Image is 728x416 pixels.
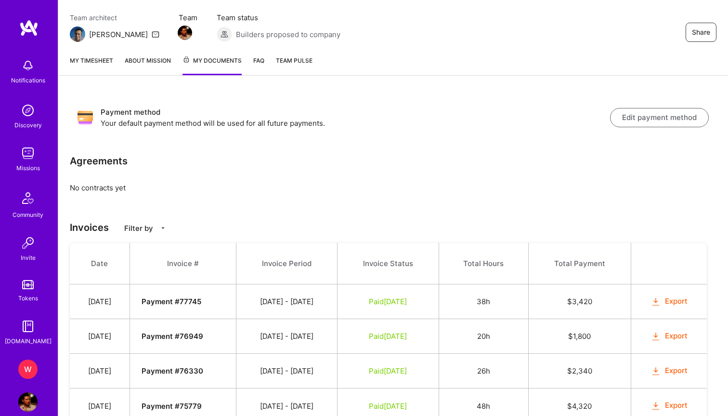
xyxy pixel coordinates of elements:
td: [DATE] [70,319,130,354]
i: icon Mail [152,30,159,38]
span: My Documents [182,55,242,66]
i: icon CaretDown [160,225,166,231]
a: W [16,360,40,379]
img: Payment method [78,110,93,125]
img: guide book [18,317,38,336]
span: Team status [217,13,340,23]
td: 38h [439,284,528,319]
div: Tokens [18,293,38,303]
th: Invoice Status [337,243,439,284]
i: icon OrangeDownload [650,366,662,377]
img: bell [18,56,38,75]
a: My Documents [182,55,242,75]
span: Paid [DATE] [369,332,407,341]
th: Invoice # [130,243,236,284]
button: Edit payment method [610,108,709,127]
td: $ 1,800 [528,319,631,354]
a: Team Pulse [276,55,312,75]
img: logo [19,19,39,37]
button: Share [686,23,716,42]
td: [DATE] - [DATE] [236,319,337,354]
strong: Payment # 76949 [142,332,203,341]
span: Share [692,27,710,37]
img: Community [16,187,39,210]
a: User Avatar [16,392,40,412]
span: Paid [DATE] [369,402,407,411]
td: [DATE] - [DATE] [236,354,337,389]
td: [DATE] [70,354,130,389]
td: [DATE] - [DATE] [236,284,337,319]
th: Total Hours [439,243,528,284]
th: Invoice Period [236,243,337,284]
div: W [18,360,38,379]
td: [DATE] [70,284,130,319]
div: Invite [21,253,36,263]
img: teamwork [18,144,38,163]
a: Team Member Avatar [179,25,191,41]
div: Community [13,210,43,220]
button: Export [650,400,688,411]
div: Missions [16,163,40,173]
h3: Payment method [101,107,610,118]
a: My timesheet [70,55,113,75]
button: Export [650,365,688,376]
div: Discovery [14,120,42,130]
img: Builders proposed to company [217,27,232,42]
strong: Payment # 75779 [142,402,202,411]
i: icon OrangeDownload [650,401,662,412]
i: icon OrangeDownload [650,296,662,308]
p: Your default payment method will be used for all future payments. [101,118,610,128]
h3: Invoices [70,222,716,233]
div: [DOMAIN_NAME] [5,336,52,346]
button: Export [650,296,688,307]
img: User Avatar [18,392,38,412]
td: 20h [439,319,528,354]
strong: Payment # 76330 [142,366,203,376]
th: Total Payment [528,243,631,284]
p: Filter by [124,223,153,233]
span: Paid [DATE] [369,366,407,376]
td: 26h [439,354,528,389]
a: FAQ [253,55,264,75]
img: Team Architect [70,27,85,42]
button: Export [650,331,688,342]
span: Paid [DATE] [369,297,407,306]
td: $ 2,340 [528,354,631,389]
img: tokens [22,280,34,289]
img: Invite [18,233,38,253]
h3: Agreements [70,155,128,167]
img: Team Member Avatar [178,26,192,40]
a: About Mission [125,55,171,75]
div: Notifications [11,75,45,85]
span: Builders proposed to company [236,29,340,40]
i: icon OrangeDownload [650,331,662,342]
span: Team [179,13,197,23]
strong: Payment # 77745 [142,297,201,306]
span: Team Pulse [276,57,312,64]
img: discovery [18,101,38,120]
th: Date [70,243,130,284]
div: [PERSON_NAME] [89,29,148,40]
span: Team architect [70,13,159,23]
td: $ 3,420 [528,284,631,319]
